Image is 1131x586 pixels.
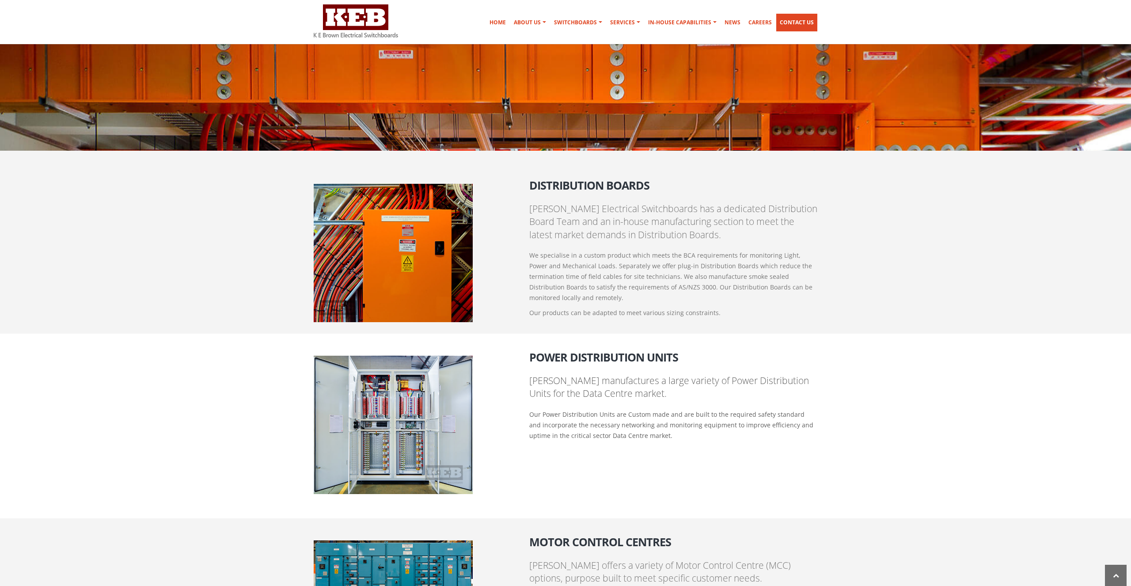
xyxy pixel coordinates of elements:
[529,559,818,585] p: [PERSON_NAME] offers a variety of Motor Control Centre (MCC) options, purpose built to meet speci...
[529,250,818,303] p: We specialise in a custom product which meets the BCA requirements for monitoring Light, Power an...
[529,345,818,363] h2: Power Distribution Units
[529,409,818,441] p: Our Power Distribution Units are Custom made and are built to the required safety standard and in...
[645,14,720,31] a: In-house Capabilities
[529,529,818,548] h2: Motor Control Centres
[550,14,606,31] a: Switchboards
[721,14,744,31] a: News
[314,4,398,38] img: K E Brown Electrical Switchboards
[607,14,644,31] a: Services
[776,14,817,31] a: Contact Us
[529,202,818,241] p: [PERSON_NAME] Electrical Switchboards has a dedicated Distribution Board Team and an in-house man...
[529,173,818,191] h2: Distribution Boards
[510,14,550,31] a: About Us
[529,308,818,318] p: Our products can be adapted to meet various sizing constraints.
[529,374,818,400] p: [PERSON_NAME] manufactures a large variety of Power Distribution Units for the Data Centre market.
[745,14,775,31] a: Careers
[486,14,509,31] a: Home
